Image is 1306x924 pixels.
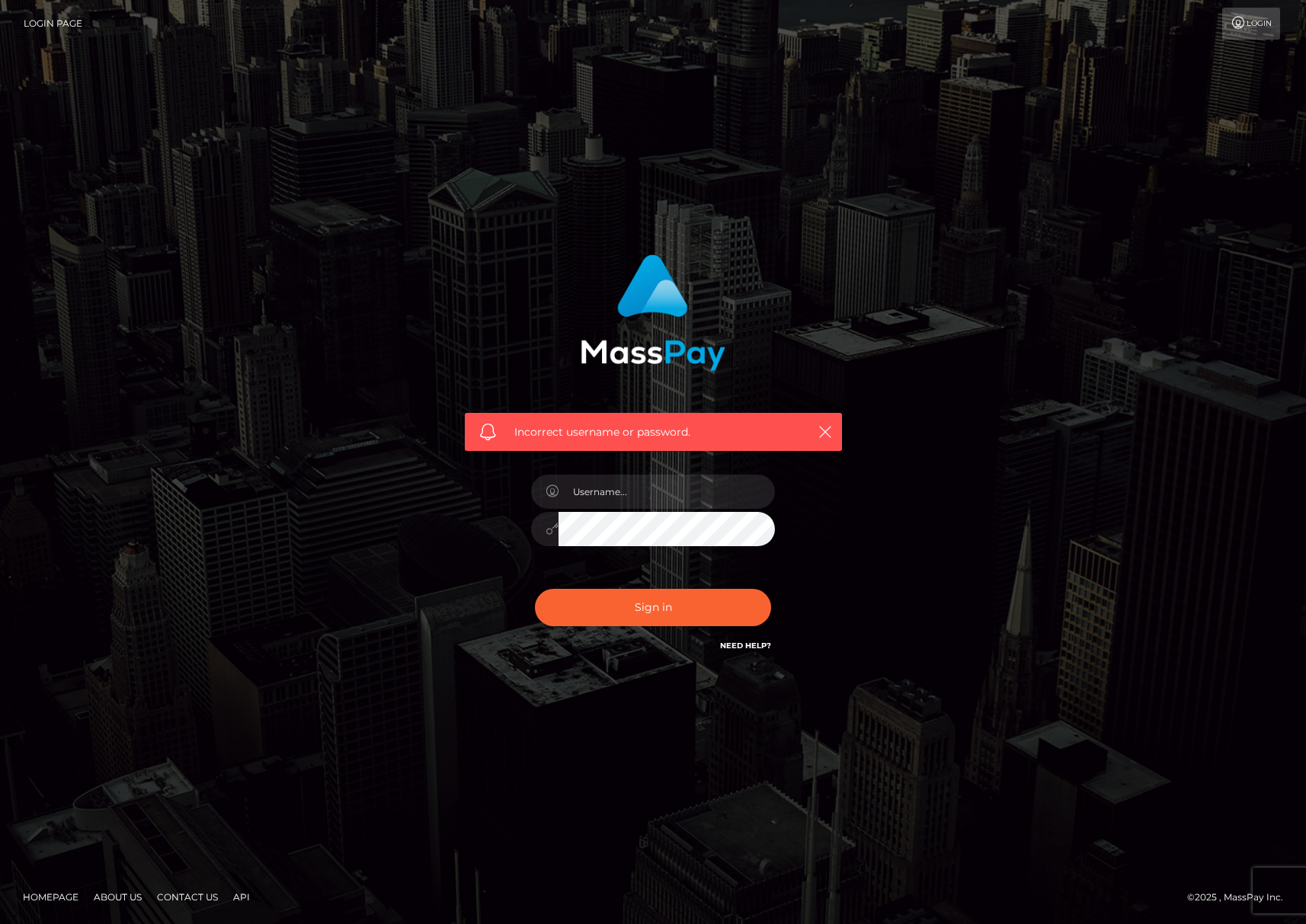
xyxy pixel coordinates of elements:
[535,589,771,626] button: Sign in
[514,424,792,440] span: Incorrect username or password.
[24,8,82,40] a: Login Page
[559,475,775,509] input: Username...
[17,885,85,909] a: Homepage
[581,254,725,371] img: MassPay Login
[88,885,148,909] a: About Us
[1222,8,1280,40] a: Login
[720,641,771,651] a: Need Help?
[227,885,256,909] a: API
[151,885,224,909] a: Contact Us
[1187,889,1295,906] div: © 2025 , MassPay Inc.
